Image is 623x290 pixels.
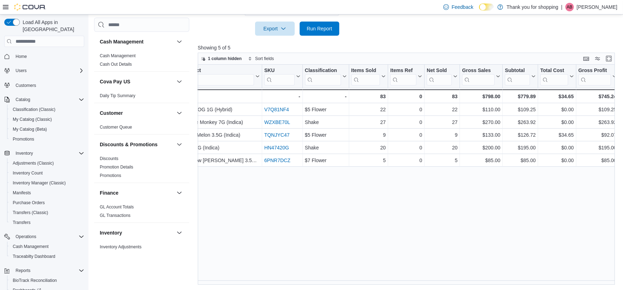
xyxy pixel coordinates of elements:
span: Transfers [10,218,84,227]
div: 20 [427,143,457,152]
span: Catalog [13,95,84,104]
div: 83 [351,92,386,101]
div: Totals [182,92,260,101]
div: Pluto 7G (Indica) [182,143,260,152]
a: Promotion Details [100,165,133,170]
span: Manifests [13,190,31,196]
div: 22 [427,105,457,114]
span: Catalog [16,97,30,102]
div: $195.00 [505,143,536,152]
div: Magic Melon 3.5G (Indica) [182,131,260,139]
div: $0.00 [540,143,573,152]
a: Transfers [10,218,33,227]
a: Cash Management [10,242,51,251]
span: Classification (Classic) [10,105,84,114]
a: Inventory Manager (Classic) [10,179,69,187]
button: Cash Management [7,242,87,251]
div: $85.00 [505,156,536,165]
div: Grease Monkey 7G (Indica) [182,118,260,126]
div: Rainbow [PERSON_NAME] 3.5G (Hybrid) [182,156,260,165]
div: $85.00 [462,156,500,165]
button: Reports [13,266,33,275]
div: Subtotal [505,67,530,85]
span: Adjustments (Classic) [13,160,54,166]
button: Catalog [1,95,87,105]
div: 9 [351,131,386,139]
a: TQNJYC47 [264,132,290,138]
div: Cash Management [94,52,189,71]
span: Purchase Orders [13,200,45,206]
div: Classification [305,67,341,85]
button: BioTrack Reconciliation [7,276,87,285]
span: Customers [13,81,84,89]
div: SKU [264,67,295,74]
div: Gross Profit [578,67,611,85]
button: Cova Pay US [175,77,184,86]
span: My Catalog (Classic) [10,115,84,124]
button: Cash Management [175,37,184,46]
h3: Inventory [100,229,122,236]
div: Product [182,67,254,74]
a: Daily Tip Summary [100,93,135,98]
a: 6PNR7DCZ [264,158,290,163]
a: Transfers (Classic) [10,208,51,217]
button: Promotions [7,134,87,144]
span: Inventory [16,150,33,156]
button: Inventory [1,148,87,158]
a: Manifests [10,189,34,197]
span: BioTrack Reconciliation [10,276,84,285]
div: $34.65 [540,92,573,101]
span: Promotions [10,135,84,143]
div: 20 [351,143,386,152]
span: Cash Out Details [100,61,132,67]
span: Customer Queue [100,124,132,130]
button: Keyboard shortcuts [582,54,590,63]
div: Total Cost [540,67,568,85]
button: Discounts & Promotions [100,141,174,148]
h3: Cova Pay US [100,78,130,85]
a: GL Account Totals [100,205,134,209]
button: Export [255,22,295,36]
a: Discounts [100,156,119,161]
button: Cash Management [100,38,174,45]
div: $109.25 [505,105,536,114]
a: Cash Management [100,53,135,58]
div: Customer [94,123,189,134]
div: $270.00 [462,118,500,126]
button: Home [1,51,87,61]
span: Load All Apps in [GEOGRAPHIC_DATA] [20,19,84,33]
span: Operations [13,232,84,241]
span: My Catalog (Beta) [13,126,47,132]
a: Traceabilty Dashboard [10,252,58,261]
button: Manifests [7,188,87,198]
span: Operations [16,234,36,239]
div: $92.07 [578,131,617,139]
a: BioTrack Reconciliation [10,276,60,285]
span: AB [567,3,572,11]
span: Cash Management [100,53,135,59]
button: Gross Profit [578,67,616,85]
span: Customers [16,83,36,88]
span: Transfers (Classic) [13,210,48,215]
button: Run Report [300,22,339,36]
span: Promotions [13,136,34,142]
span: BioTrack Reconciliation [13,278,57,283]
button: Inventory Count [7,168,87,178]
button: Operations [13,232,39,241]
div: Net Sold [427,67,452,74]
a: Adjustments (Classic) [10,159,57,167]
span: My Catalog (Beta) [10,125,84,134]
button: Users [1,66,87,76]
span: Cash Management [13,244,48,249]
button: Gross Sales [462,67,500,85]
a: Home [13,52,30,61]
span: Reports [16,268,30,273]
a: HN47420G [264,145,289,150]
button: 1 column hidden [198,54,244,63]
span: Users [16,68,27,73]
div: 0 [390,156,422,165]
div: Total Cost [540,67,568,74]
button: My Catalog (Classic) [7,114,87,124]
button: Display options [593,54,602,63]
